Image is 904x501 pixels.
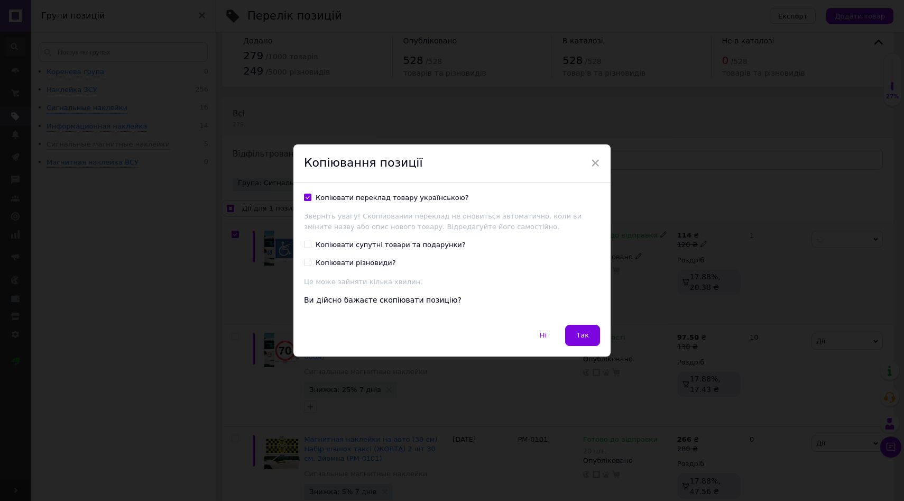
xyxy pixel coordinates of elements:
div: Ви дійсно бажаєте скопіювати позицію? [304,295,600,306]
button: Так [565,325,600,346]
span: Це може зайняти кілька хвилин. [304,278,422,286]
div: Копіювати різновиди? [316,258,396,268]
span: Зверніть увагу! Скопійований переклад не оновиться автоматично, коли ви зміните назву або опис но... [304,212,582,231]
span: Ні [540,331,547,339]
span: × [591,154,600,172]
div: Копіювати супутні товари та подарунки? [316,240,466,250]
span: Так [576,331,589,339]
div: Копіювати переклад товару українською? [316,193,469,203]
span: Копіювання позиції [304,156,423,169]
button: Ні [529,325,558,346]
